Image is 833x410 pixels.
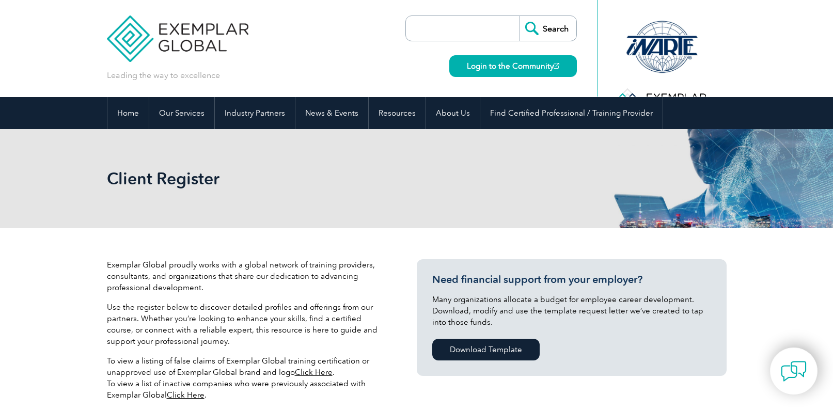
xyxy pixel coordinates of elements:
[781,358,807,384] img: contact-chat.png
[480,97,663,129] a: Find Certified Professional / Training Provider
[295,97,368,129] a: News & Events
[426,97,480,129] a: About Us
[107,259,386,293] p: Exemplar Global proudly works with a global network of training providers, consultants, and organ...
[432,273,711,286] h3: Need financial support from your employer?
[432,339,540,360] a: Download Template
[107,170,541,187] h2: Client Register
[432,294,711,328] p: Many organizations allocate a budget for employee career development. Download, modify and use th...
[107,355,386,401] p: To view a listing of false claims of Exemplar Global training certification or unapproved use of ...
[295,368,333,377] a: Click Here
[167,390,205,400] a: Click Here
[107,97,149,129] a: Home
[107,70,220,81] p: Leading the way to excellence
[369,97,426,129] a: Resources
[107,302,386,347] p: Use the register below to discover detailed profiles and offerings from our partners. Whether you...
[554,63,559,69] img: open_square.png
[520,16,576,41] input: Search
[215,97,295,129] a: Industry Partners
[449,55,577,77] a: Login to the Community
[149,97,214,129] a: Our Services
